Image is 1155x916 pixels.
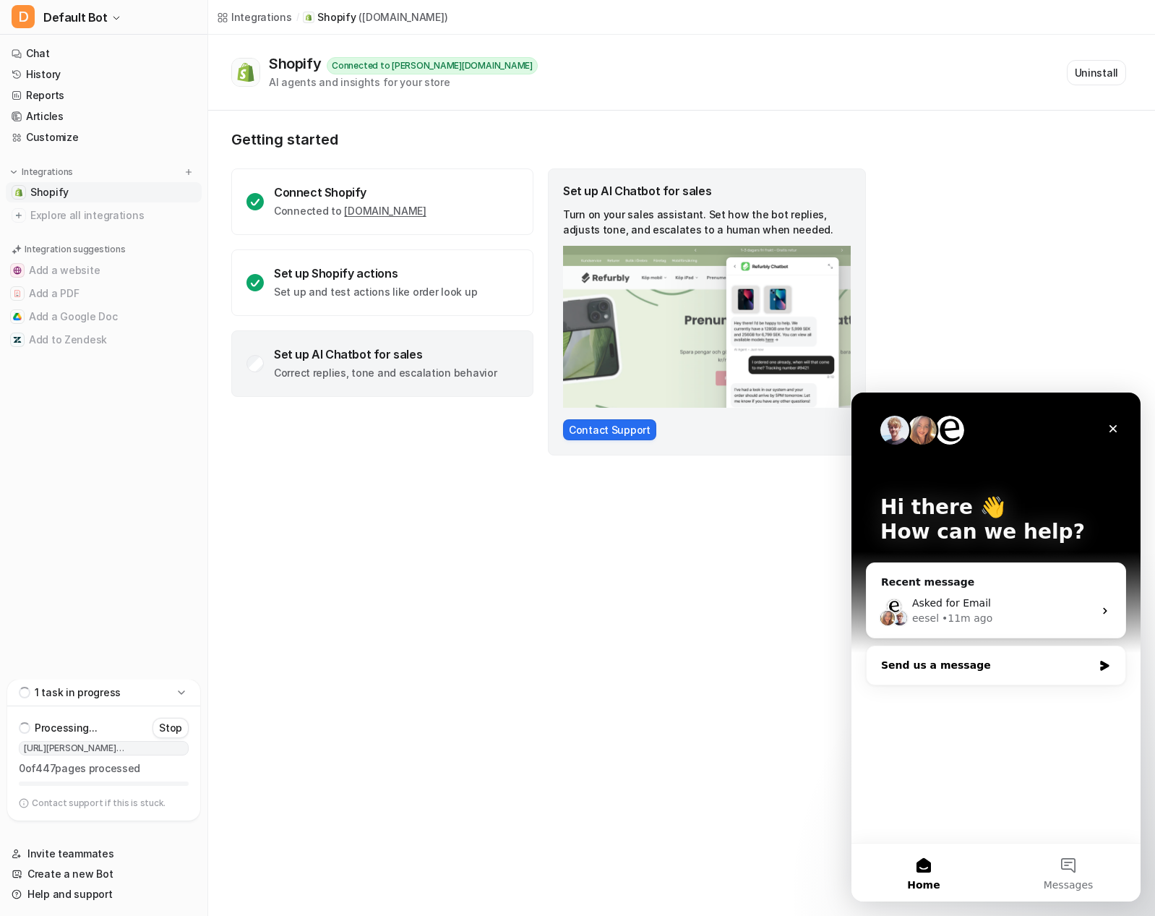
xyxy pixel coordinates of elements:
[6,328,202,351] button: Add to ZendeskAdd to Zendesk
[6,165,77,179] button: Integrations
[296,11,299,24] span: /
[35,721,97,735] p: Processing...
[274,266,477,281] div: Set up Shopify actions
[231,9,292,25] div: Integrations
[563,184,851,198] div: Set up AI Chatbot for sales
[274,347,497,361] div: Set up AI Chatbot for sales
[358,10,447,25] p: ( [DOMAIN_NAME] )
[19,761,189,776] p: 0 of 447 pages processed
[274,285,477,299] p: Set up and test actions like order look up
[236,62,256,82] img: Shopify
[153,718,189,738] button: Stop
[274,366,497,380] p: Correct replies, tone and escalation behavior
[35,685,121,700] p: 1 task in progress
[13,266,22,275] img: Add a website
[25,243,125,256] p: Integration suggestions
[159,721,182,735] p: Stop
[269,74,538,90] div: AI agents and insights for your store
[30,204,196,227] span: Explore all integrations
[14,188,23,197] img: Shopify
[563,246,851,408] img: zendesk email draft
[6,864,202,884] a: Create a new Bot
[563,207,851,237] p: Turn on your sales assistant. Set how the bot replies, adjusts tone, and escalates to a human whe...
[6,64,202,85] a: History
[344,205,426,217] a: [DOMAIN_NAME]
[43,7,108,27] span: Default Bot
[1067,60,1126,85] button: Uninstall
[6,106,202,127] a: Articles
[317,10,356,25] p: Shopify
[13,289,22,298] img: Add a PDF
[303,10,447,25] a: Shopify iconShopify([DOMAIN_NAME])
[22,166,73,178] p: Integrations
[6,884,202,904] a: Help and support
[6,259,202,282] button: Add a websiteAdd a website
[13,312,22,321] img: Add a Google Doc
[563,419,656,440] button: Contact Support
[274,185,426,200] div: Connect Shopify
[6,85,202,106] a: Reports
[12,5,35,28] span: D
[9,167,19,177] img: expand menu
[305,14,312,21] img: Shopify icon
[269,55,327,72] div: Shopify
[6,305,202,328] button: Add a Google DocAdd a Google Doc
[231,131,867,148] p: Getting started
[6,182,202,202] a: ShopifyShopify
[6,127,202,147] a: Customize
[217,9,292,25] a: Integrations
[30,185,69,200] span: Shopify
[6,282,202,305] button: Add a PDFAdd a PDF
[6,844,202,864] a: Invite teammates
[327,57,538,74] div: Connected to [PERSON_NAME][DOMAIN_NAME]
[32,797,166,809] p: Contact support if this is stuck.
[851,393,1141,902] iframe: Intercom live chat
[12,208,26,223] img: explore all integrations
[274,204,426,218] p: Connected to
[6,43,202,64] a: Chat
[6,205,202,226] a: Explore all integrations
[184,167,194,177] img: menu_add.svg
[19,741,189,756] span: [URL][PERSON_NAME][DOMAIN_NAME]
[13,335,22,344] img: Add to Zendesk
